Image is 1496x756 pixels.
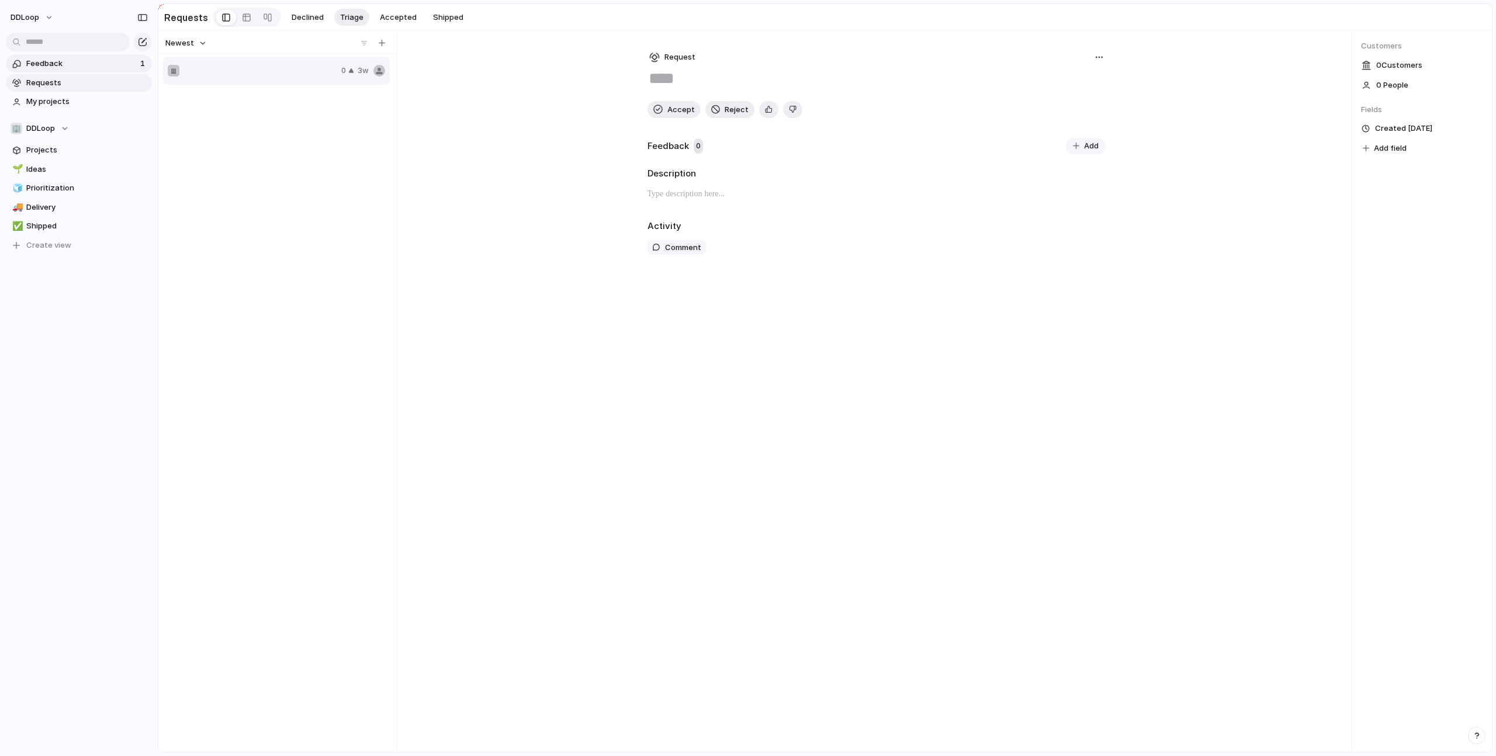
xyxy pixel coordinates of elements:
[647,101,701,119] button: Accept
[12,200,20,214] div: 🚚
[1361,141,1408,156] button: Add field
[665,242,701,254] span: Comment
[6,141,152,159] a: Projects
[6,74,152,92] a: Requests
[427,9,469,26] button: Shipped
[11,12,39,23] span: DDLoop
[647,240,706,255] button: Comment
[341,65,346,77] span: 0
[26,164,148,175] span: Ideas
[694,138,703,154] span: 0
[12,220,20,233] div: ✅
[1084,140,1099,152] span: Add
[11,164,22,175] button: 🌱
[6,161,152,178] a: 🌱Ideas
[1361,104,1483,116] span: Fields
[1375,123,1432,134] span: Created [DATE]
[26,96,148,107] span: My projects
[164,11,208,25] h2: Requests
[1374,143,1407,154] span: Add field
[664,51,695,63] span: Request
[380,12,417,23] span: Accepted
[647,220,681,233] h2: Activity
[6,120,152,137] button: 🏢DDLoop
[433,12,463,23] span: Shipped
[164,36,209,51] button: Newest
[647,140,689,153] h2: Feedback
[6,237,152,254] button: Create view
[26,77,148,89] span: Requests
[26,58,137,70] span: Feedback
[705,101,754,119] button: Reject
[374,9,423,26] button: Accepted
[140,58,147,70] span: 1
[358,65,369,77] span: 3w
[647,50,697,65] button: Request
[11,202,22,213] button: 🚚
[5,8,60,27] button: DDLoop
[286,9,330,26] button: Declined
[26,202,148,213] span: Delivery
[292,12,324,23] span: Declined
[26,144,148,156] span: Projects
[12,182,20,195] div: 🧊
[11,182,22,194] button: 🧊
[26,240,71,251] span: Create view
[165,37,194,49] span: Newest
[11,220,22,232] button: ✅
[26,220,148,232] span: Shipped
[26,123,55,134] span: DDLoop
[6,217,152,235] a: ✅Shipped
[6,179,152,197] a: 🧊Prioritization
[6,93,152,110] a: My projects
[334,9,369,26] button: Triage
[725,104,749,116] span: Reject
[340,12,363,23] span: Triage
[11,123,22,134] div: 🏢
[26,182,148,194] span: Prioritization
[667,104,695,116] span: Accept
[1376,79,1408,91] span: 0 People
[647,167,1106,181] h2: Description
[1066,138,1106,154] button: Add
[1361,40,1483,52] span: Customers
[1376,60,1422,71] span: 0 Customer s
[12,162,20,176] div: 🌱
[6,199,152,216] a: 🚚Delivery
[6,55,152,72] a: Feedback1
